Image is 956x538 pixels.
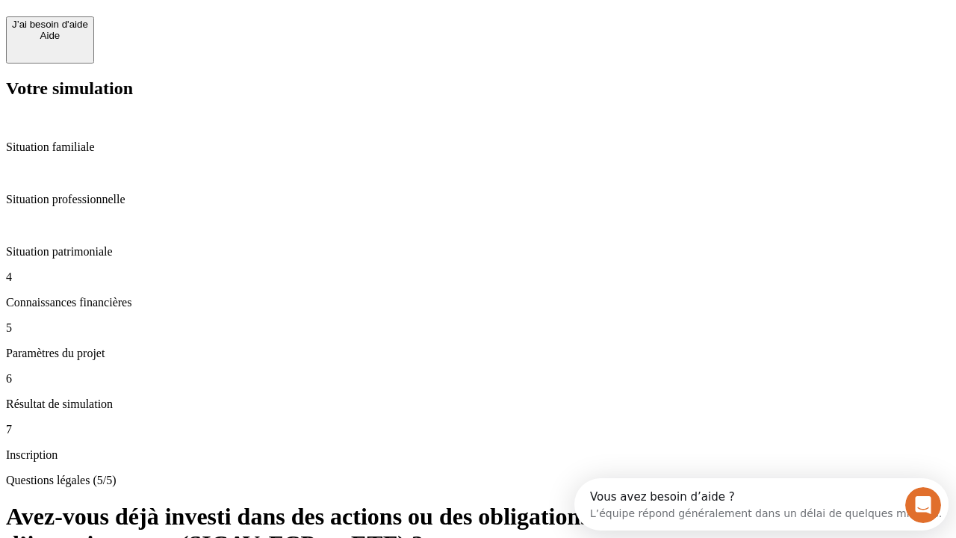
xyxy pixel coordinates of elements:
[6,16,94,64] button: J’ai besoin d'aideAide
[6,140,950,154] p: Situation familiale
[6,423,950,436] p: 7
[12,19,88,30] div: J’ai besoin d'aide
[6,245,950,259] p: Situation patrimoniale
[6,321,950,335] p: 5
[574,478,949,531] iframe: Intercom live chat discovery launcher
[6,398,950,411] p: Résultat de simulation
[6,474,950,487] p: Questions légales (5/5)
[6,448,950,462] p: Inscription
[6,6,412,47] div: Ouvrir le Messenger Intercom
[6,347,950,360] p: Paramètres du projet
[6,270,950,284] p: 4
[6,193,950,206] p: Situation professionnelle
[6,78,950,99] h2: Votre simulation
[6,372,950,386] p: 6
[16,13,367,25] div: Vous avez besoin d’aide ?
[6,296,950,309] p: Connaissances financières
[905,487,941,523] iframe: Intercom live chat
[16,25,367,40] div: L’équipe répond généralement dans un délai de quelques minutes.
[12,30,88,41] div: Aide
